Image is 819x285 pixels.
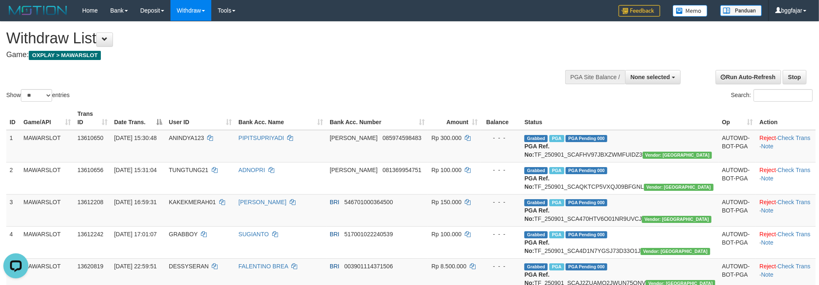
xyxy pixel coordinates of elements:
td: · · [756,226,816,258]
span: None selected [631,74,670,80]
span: OXPLAY > MAWARSLOT [29,51,101,60]
span: PGA Pending [566,263,607,270]
td: AUTOWD-BOT-PGA [719,130,756,162]
span: PGA Pending [566,167,607,174]
a: Note [761,271,774,278]
img: MOTION_logo.png [6,4,70,17]
img: panduan.png [720,5,762,16]
a: SUGIANTO [238,231,269,237]
span: Marked by bggariesamuel [549,167,564,174]
span: Rp 150.000 [431,199,461,205]
td: MAWARSLOT [20,226,74,258]
a: FALENTINO BREA [238,263,288,270]
a: Check Trans [778,231,811,237]
input: Search: [754,89,813,102]
select: Showentries [21,89,52,102]
td: AUTOWD-BOT-PGA [719,162,756,194]
span: Copy 517001022240539 to clipboard [344,231,393,237]
td: · · [756,130,816,162]
a: Reject [759,199,776,205]
th: Bank Acc. Number: activate to sort column ascending [326,106,428,130]
a: [PERSON_NAME] [238,199,286,205]
th: Trans ID: activate to sort column ascending [74,106,111,130]
th: Op: activate to sort column ascending [719,106,756,130]
a: PIPITSUPRIYADI [238,135,284,141]
a: Check Trans [778,199,811,205]
a: Reject [759,135,776,141]
td: · · [756,162,816,194]
td: TF_250901_SCAFHV97JBXZWMFUIDZ3 [521,130,719,162]
span: Rp 100.000 [431,231,461,237]
span: PGA Pending [566,231,607,238]
a: Reject [759,231,776,237]
td: 3 [6,194,20,226]
a: Note [761,239,774,246]
img: Feedback.jpg [619,5,660,17]
a: Reject [759,167,776,173]
span: 13610656 [78,167,103,173]
span: Marked by bggarif [549,231,564,238]
span: [DATE] 22:59:51 [114,263,157,270]
span: BRI [330,231,339,237]
a: Check Trans [778,263,811,270]
h1: Withdraw List [6,30,538,47]
a: Reject [759,263,776,270]
a: Check Trans [778,167,811,173]
span: Copy 003901114371506 to clipboard [344,263,393,270]
td: MAWARSLOT [20,194,74,226]
span: [PERSON_NAME] [330,135,378,141]
div: - - - [484,166,518,174]
td: · · [756,194,816,226]
span: [DATE] 15:31:04 [114,167,157,173]
td: MAWARSLOT [20,130,74,162]
span: BRI [330,263,339,270]
span: KAKEKMERAH01 [169,199,216,205]
div: - - - [484,134,518,142]
b: PGA Ref. No: [524,143,549,158]
span: Grabbed [524,263,548,270]
img: Button%20Memo.svg [673,5,708,17]
span: Vendor URL: https://secure10.1velocity.biz [642,216,711,223]
td: TF_250901_SCA470HTV6O01NR9UVCJ [521,194,719,226]
td: 2 [6,162,20,194]
div: PGA Site Balance / [565,70,625,84]
td: TF_250901_SCAQKTCP5VXQJ09BFGNL [521,162,719,194]
span: PGA Pending [566,199,607,206]
td: AUTOWD-BOT-PGA [719,226,756,258]
div: - - - [484,262,518,270]
a: Stop [783,70,806,84]
span: 13612242 [78,231,103,237]
th: User ID: activate to sort column ascending [165,106,235,130]
th: ID [6,106,20,130]
span: DESSYSERAN [169,263,209,270]
td: 1 [6,130,20,162]
span: [PERSON_NAME] [330,167,378,173]
span: 13610650 [78,135,103,141]
span: Grabbed [524,231,548,238]
th: Game/API: activate to sort column ascending [20,106,74,130]
span: 13620819 [78,263,103,270]
span: Vendor URL: https://secure10.1velocity.biz [641,248,710,255]
span: ANINDYA123 [169,135,204,141]
span: [DATE] 16:59:31 [114,199,157,205]
b: PGA Ref. No: [524,239,549,254]
span: PGA Pending [566,135,607,142]
td: TF_250901_SCA4D1N7YGSJ73D33O1J [521,226,719,258]
span: [DATE] 17:01:07 [114,231,157,237]
span: Vendor URL: https://secure10.1velocity.biz [643,152,712,159]
span: Marked by bggmhdangga [549,263,564,270]
span: Copy 546701000364500 to clipboard [344,199,393,205]
h4: Game: [6,51,538,59]
span: [DATE] 15:30:48 [114,135,157,141]
td: 4 [6,226,20,258]
span: GRABBOY [169,231,198,237]
span: 13612208 [78,199,103,205]
th: Action [756,106,816,130]
b: PGA Ref. No: [524,175,549,190]
th: Bank Acc. Name: activate to sort column ascending [235,106,326,130]
span: Rp 8.500.000 [431,263,466,270]
th: Amount: activate to sort column ascending [428,106,481,130]
span: Grabbed [524,135,548,142]
span: BRI [330,199,339,205]
span: Marked by bggariesamuel [549,135,564,142]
